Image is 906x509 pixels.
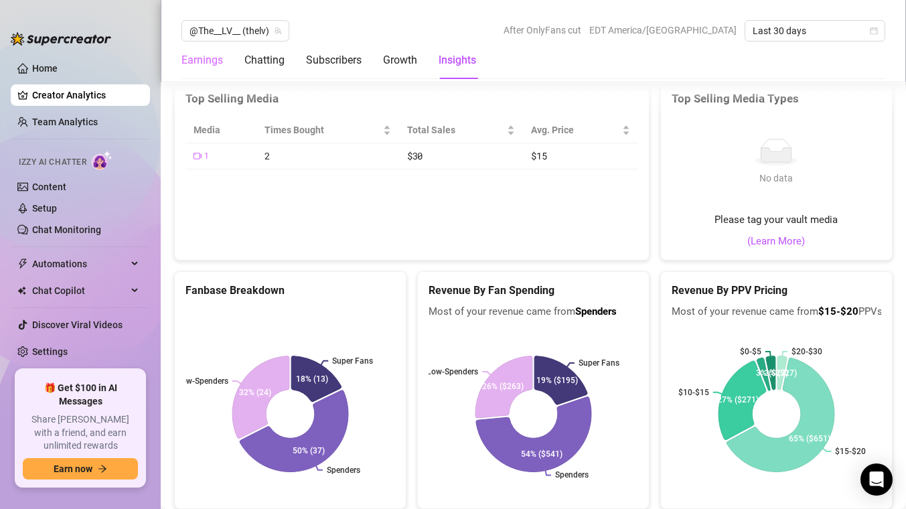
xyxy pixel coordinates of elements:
text: Low-Spenders [177,376,228,386]
text: Spenders [555,470,589,480]
div: Growth [383,52,417,68]
a: Settings [32,346,68,357]
div: No data [755,171,798,186]
div: Top Selling Media Types [672,90,881,108]
text: Super Fans [579,358,619,368]
img: logo-BBDzfeDw.svg [11,32,111,46]
text: $20-$30 [791,347,822,356]
span: After OnlyFans cut [504,20,581,40]
span: thunderbolt [17,259,28,269]
a: Home [32,63,58,74]
a: Creator Analytics [32,84,139,106]
a: Team Analytics [32,117,98,127]
text: $15-$20 [835,447,866,456]
th: Total Sales [399,117,523,143]
span: Times Bought [265,123,380,137]
a: Chat Monitoring [32,224,101,235]
div: Top Selling Media [185,90,638,108]
div: Open Intercom Messenger [860,463,893,496]
b: $15-$20 [818,305,858,317]
b: Spenders [575,305,617,317]
span: 1 [204,150,209,163]
th: Media [185,117,256,143]
span: $15 [531,149,546,162]
span: Automations [32,253,127,275]
text: $10-$15 [678,388,709,397]
img: Chat Copilot [17,286,26,295]
span: 2 [265,149,270,162]
span: Izzy AI Chatter [19,156,86,169]
button: Earn nowarrow-right [23,458,138,480]
div: Chatting [244,52,285,68]
span: Earn now [54,463,92,474]
text: Super Fans [332,356,373,366]
a: Content [32,181,66,192]
span: $30 [407,149,423,162]
span: @The__LV__ (thelv) [190,21,281,41]
h5: Fanbase Breakdown [185,283,395,299]
span: Avg. Price [531,123,619,137]
span: EDT America/[GEOGRAPHIC_DATA] [589,20,737,40]
text: Spenders [327,465,360,475]
h5: Revenue By PPV Pricing [672,283,881,299]
div: Earnings [181,52,223,68]
span: Please tag your vault media [714,212,838,228]
span: Most of your revenue came from [429,304,638,320]
span: 🎁 Get $100 in AI Messages [23,382,138,408]
span: Last 30 days [753,21,877,41]
span: arrow-right [98,464,107,474]
a: (Learn More) [747,234,805,250]
div: Insights [439,52,476,68]
div: Subscribers [306,52,362,68]
span: team [274,27,282,35]
th: Avg. Price [523,117,638,143]
h5: Revenue By Fan Spending [429,283,638,299]
span: Share [PERSON_NAME] with a friend, and earn unlimited rewards [23,413,138,453]
span: Chat Copilot [32,280,127,301]
text: Low-Spenders [427,367,478,376]
th: Times Bought [256,117,399,143]
span: video-camera [194,152,202,160]
span: Most of your revenue came from PPVs [672,304,881,320]
span: calendar [870,27,878,35]
a: Discover Viral Videos [32,319,123,330]
img: AI Chatter [92,151,112,170]
span: Total Sales [407,123,504,137]
text: $0-$5 [740,347,761,356]
a: Setup [32,203,57,214]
